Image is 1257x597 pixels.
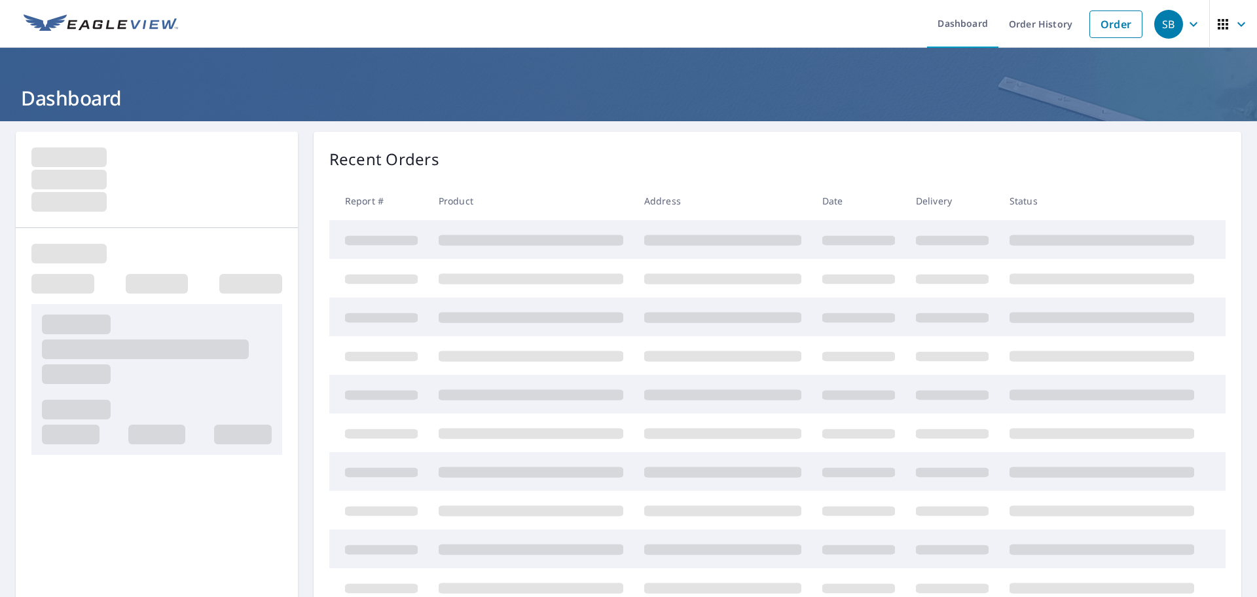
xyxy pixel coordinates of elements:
[999,182,1205,220] th: Status
[428,182,634,220] th: Product
[812,182,905,220] th: Date
[16,85,1241,111] h1: Dashboard
[905,182,999,220] th: Delivery
[329,182,428,220] th: Report #
[1154,10,1183,39] div: SB
[24,14,178,34] img: EV Logo
[1089,10,1142,38] a: Order
[634,182,812,220] th: Address
[329,147,439,171] p: Recent Orders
